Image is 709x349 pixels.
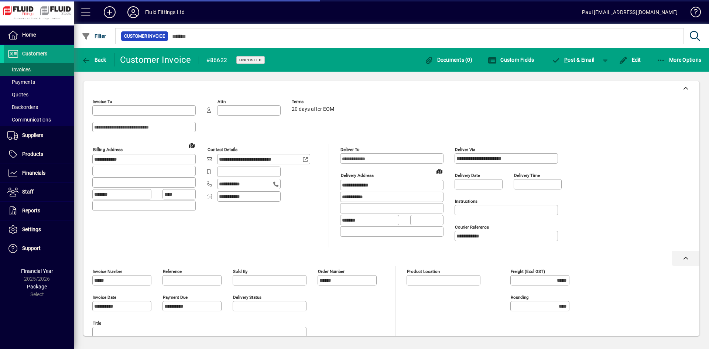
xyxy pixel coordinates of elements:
mat-label: Title [93,321,101,326]
mat-label: Invoice number [93,269,122,274]
button: Profile [121,6,145,19]
a: Financials [4,164,74,182]
app-page-header-button: Back [74,53,114,66]
a: View on map [434,165,445,177]
span: Customers [22,51,47,57]
div: Paul [EMAIL_ADDRESS][DOMAIN_NAME] [582,6,678,18]
mat-label: Invoice date [93,295,116,300]
span: Unposted [239,58,262,62]
a: Quotes [4,88,74,101]
span: Suppliers [22,132,43,138]
a: Staff [4,183,74,201]
mat-label: Delivery status [233,295,261,300]
a: Home [4,26,74,44]
span: More Options [657,57,702,63]
button: Custom Fields [486,53,536,66]
mat-label: Deliver via [455,147,475,152]
span: Staff [22,189,34,195]
a: Reports [4,202,74,220]
span: Products [22,151,43,157]
span: Support [22,245,41,251]
button: Filter [80,30,108,43]
button: Back [80,53,108,66]
a: Communications [4,113,74,126]
div: Customer Invoice [120,54,191,66]
button: Add [98,6,121,19]
span: Invoices [7,66,31,72]
mat-label: Deliver To [340,147,360,152]
span: Filter [82,33,106,39]
span: Edit [619,57,641,63]
mat-label: Delivery time [514,173,540,178]
span: Payments [7,79,35,85]
mat-label: Freight (excl GST) [511,269,545,274]
span: Communications [7,117,51,123]
a: Payments [4,76,74,88]
mat-label: Invoice To [93,99,112,104]
button: Documents (0) [422,53,474,66]
button: Edit [617,53,643,66]
span: Financials [22,170,45,176]
span: Home [22,32,36,38]
span: Package [27,284,47,290]
span: Customer Invoice [124,32,165,40]
a: Support [4,239,74,258]
span: Custom Fields [488,57,534,63]
mat-label: Delivery date [455,173,480,178]
span: Documents (0) [424,57,472,63]
span: Backorders [7,104,38,110]
span: P [564,57,568,63]
a: Knowledge Base [685,1,700,25]
mat-label: Rounding [511,295,528,300]
span: Reports [22,208,40,213]
button: More Options [655,53,703,66]
mat-label: Product location [407,269,440,274]
a: Products [4,145,74,164]
mat-label: Sold by [233,269,247,274]
mat-label: Reference [163,269,182,274]
button: Post & Email [548,53,598,66]
mat-label: Payment due [163,295,188,300]
a: Settings [4,220,74,239]
div: Fluid Fittings Ltd [145,6,185,18]
a: Invoices [4,63,74,76]
a: Backorders [4,101,74,113]
span: Terms [292,99,336,104]
a: View on map [186,139,198,151]
span: 20 days after EOM [292,106,334,112]
span: ost & Email [552,57,595,63]
span: Back [82,57,106,63]
a: Suppliers [4,126,74,145]
mat-label: Courier Reference [455,225,489,230]
span: Financial Year [21,268,53,274]
div: #86622 [206,54,227,66]
mat-label: Order number [318,269,345,274]
mat-label: Attn [218,99,226,104]
mat-label: Instructions [455,199,477,204]
span: Settings [22,226,41,232]
span: Quotes [7,92,28,97]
